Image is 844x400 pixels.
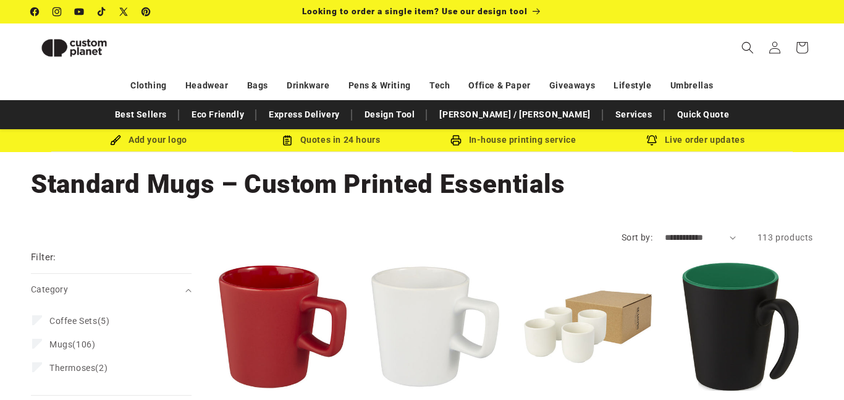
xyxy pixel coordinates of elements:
span: Coffee Sets [49,316,98,326]
img: In-house printing [450,135,462,146]
a: Services [609,104,659,126]
a: Eco Friendly [185,104,250,126]
span: Mugs [49,339,72,349]
a: Clothing [130,75,167,96]
div: Quotes in 24 hours [240,132,422,148]
a: Pens & Writing [348,75,411,96]
div: In-house printing service [422,132,604,148]
img: Custom Planet [31,28,117,67]
h1: Standard Mugs – Custom Printed Essentials [31,168,813,201]
h2: Filter: [31,250,56,265]
a: Giveaways [549,75,595,96]
img: Brush Icon [110,135,121,146]
a: Tech [429,75,450,96]
a: Bags [247,75,268,96]
a: Quick Quote [671,104,736,126]
span: (106) [49,339,95,350]
div: Add your logo [57,132,240,148]
a: [PERSON_NAME] / [PERSON_NAME] [433,104,596,126]
a: Office & Paper [468,75,530,96]
img: Order updates [646,135,657,146]
summary: Category (0 selected) [31,274,192,305]
a: Drinkware [287,75,329,96]
span: (2) [49,362,108,373]
a: Umbrellas [670,75,714,96]
summary: Search [734,34,761,61]
a: Lifestyle [614,75,651,96]
a: Headwear [185,75,229,96]
span: (5) [49,315,109,326]
a: Best Sellers [109,104,173,126]
span: Looking to order a single item? Use our design tool [302,6,528,16]
img: Order Updates Icon [282,135,293,146]
span: Category [31,284,68,294]
label: Sort by: [622,232,652,242]
span: Thermoses [49,363,95,373]
a: Custom Planet [27,23,159,72]
a: Design Tool [358,104,421,126]
div: Live order updates [604,132,787,148]
span: 113 products [757,232,813,242]
a: Express Delivery [263,104,346,126]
